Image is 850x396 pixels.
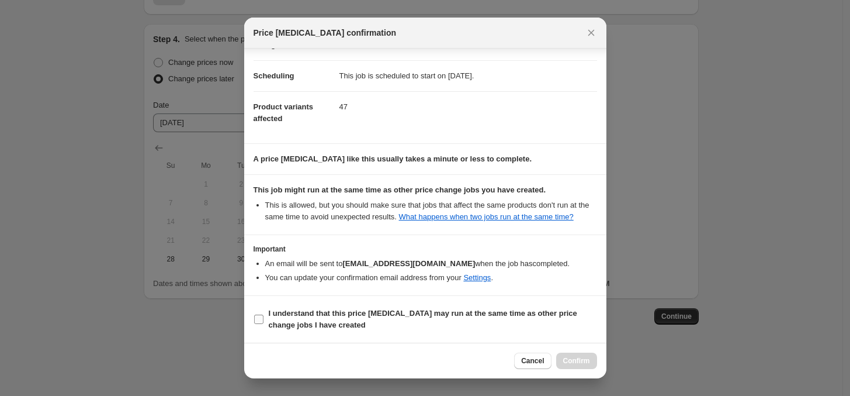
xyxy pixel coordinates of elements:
li: An email will be sent to when the job has completed . [265,258,597,270]
b: I understand that this price [MEDICAL_DATA] may run at the same time as other price change jobs I... [269,309,577,329]
button: Cancel [514,353,551,369]
span: Product variants affected [254,102,314,123]
button: Close [583,25,599,41]
li: This is allowed, but you should make sure that jobs that affect the same products don ' t run at ... [265,199,597,223]
a: What happens when two jobs run at the same time? [399,212,574,221]
b: [EMAIL_ADDRESS][DOMAIN_NAME] [342,259,475,268]
span: Cancel [521,356,544,366]
span: Scheduling [254,71,294,80]
dd: This job is scheduled to start on [DATE]. [339,60,597,91]
li: You can update your confirmation email address from your . [265,272,597,284]
h3: Important [254,245,597,254]
b: A price [MEDICAL_DATA] like this usually takes a minute or less to complete. [254,154,532,163]
a: Settings [463,273,491,282]
dd: 47 [339,91,597,122]
b: This job might run at the same time as other price change jobs you have created. [254,185,546,194]
span: Price [MEDICAL_DATA] confirmation [254,27,397,39]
